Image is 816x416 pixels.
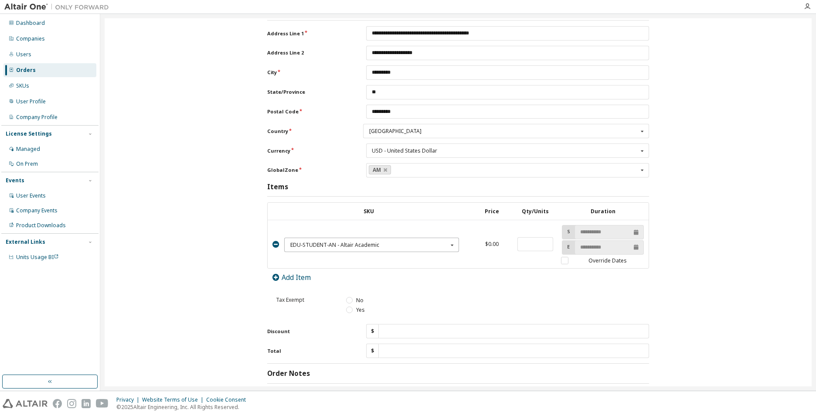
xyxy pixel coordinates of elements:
[366,26,649,41] input: Address Line 1
[6,130,52,137] div: License Settings
[3,399,48,408] img: altair_logo.svg
[16,98,46,105] div: User Profile
[267,369,310,378] h3: Order Notes
[470,203,513,220] th: Price
[267,89,352,95] label: State/Province
[16,114,58,121] div: Company Profile
[82,399,91,408] img: linkedin.svg
[16,82,29,89] div: SKUs
[267,108,352,115] label: Postal Code
[366,46,649,60] input: Address Line 2
[6,239,45,246] div: External Links
[16,67,36,74] div: Orders
[369,165,391,174] a: AM
[346,297,363,304] label: No
[16,20,45,27] div: Dashboard
[116,403,251,411] p: © 2025 Altair Engineering, Inc. All Rights Reserved.
[96,399,109,408] img: youtube.svg
[366,105,649,119] input: Postal Code
[366,163,649,177] div: GlobalZone
[16,35,45,42] div: Companies
[268,203,470,220] th: SKU
[16,51,31,58] div: Users
[366,324,379,338] div: $
[116,396,142,403] div: Privacy
[16,207,58,214] div: Company Events
[6,177,24,184] div: Events
[206,396,251,403] div: Cookie Consent
[290,242,448,248] div: EDU-STUDENT-AN - Altair Academic
[16,146,40,153] div: Managed
[276,296,304,303] span: Tax Exempt
[53,399,62,408] img: facebook.svg
[267,30,352,37] label: Address Line 1
[366,344,379,358] div: $
[16,192,46,199] div: User Events
[366,65,649,80] input: City
[346,306,364,314] label: Yes
[4,3,113,11] img: Altair One
[363,124,649,138] div: Country
[513,203,557,220] th: Qty/Units
[561,257,644,264] label: Override Dates
[267,348,352,355] label: Total
[267,49,352,56] label: Address Line 2
[267,167,352,174] label: GlobalZone
[369,129,638,134] div: [GEOGRAPHIC_DATA]
[379,344,649,358] input: Total
[267,147,352,154] label: Currency
[557,203,649,220] th: Duration
[562,243,572,250] label: E
[272,273,311,282] a: Add Item
[379,324,649,338] input: Discount
[16,222,66,229] div: Product Downloads
[267,69,352,76] label: City
[267,128,348,135] label: Country
[267,183,288,191] h3: Items
[470,220,513,269] td: $0.00
[366,143,649,158] div: Currency
[562,228,572,235] label: S
[142,396,206,403] div: Website Terms of Use
[16,253,59,261] span: Units Usage BI
[67,399,76,408] img: instagram.svg
[267,328,352,335] label: Discount
[16,160,38,167] div: On Prem
[372,148,437,153] div: USD - United States Dollar
[366,85,649,99] input: State/Province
